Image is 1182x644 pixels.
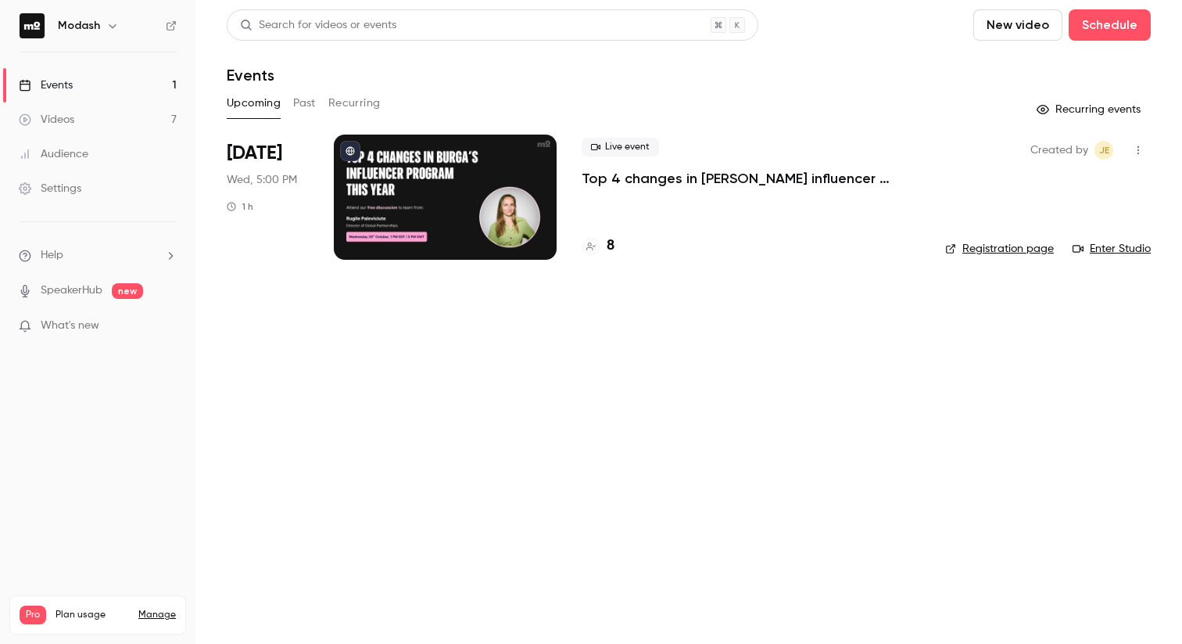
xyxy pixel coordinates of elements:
[1030,97,1151,122] button: Recurring events
[20,13,45,38] img: Modash
[1069,9,1151,41] button: Schedule
[19,247,177,264] li: help-dropdown-opener
[19,181,81,196] div: Settings
[41,318,99,334] span: What's new
[19,112,74,128] div: Videos
[973,9,1062,41] button: New video
[1099,141,1109,160] span: JE
[112,283,143,299] span: new
[20,606,46,624] span: Pro
[227,135,309,260] div: Oct 29 Wed, 5:00 PM (Europe/London)
[56,609,129,621] span: Plan usage
[240,17,396,34] div: Search for videos or events
[19,77,73,93] div: Events
[582,236,614,257] a: 8
[1094,141,1113,160] span: Jack Eaton
[58,18,100,34] h6: Modash
[227,91,281,116] button: Upcoming
[227,200,253,213] div: 1 h
[1030,141,1088,160] span: Created by
[19,146,88,162] div: Audience
[138,609,176,621] a: Manage
[293,91,316,116] button: Past
[158,319,177,333] iframe: Noticeable Trigger
[945,241,1054,257] a: Registration page
[582,169,920,188] a: Top 4 changes in [PERSON_NAME] influencer program this year
[227,141,282,166] span: [DATE]
[328,91,381,116] button: Recurring
[607,236,614,257] h4: 8
[41,282,102,299] a: SpeakerHub
[1073,241,1151,257] a: Enter Studio
[582,138,659,157] span: Live event
[227,172,297,188] span: Wed, 5:00 PM
[227,66,274,85] h1: Events
[41,247,63,264] span: Help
